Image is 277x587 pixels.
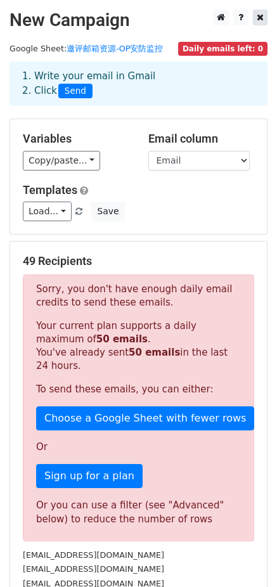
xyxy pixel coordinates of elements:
div: 聊天小组件 [214,526,277,587]
p: Or [36,441,241,454]
div: 1. Write your email in Gmail 2. Click [13,69,264,98]
a: Daily emails left: 0 [178,44,267,53]
button: Save [91,202,124,221]
a: Choose a Google Sheet with fewer rows [36,406,254,430]
strong: 50 emails [129,347,180,358]
iframe: Chat Widget [214,526,277,587]
span: Send [58,84,93,99]
h5: 49 Recipients [23,254,254,268]
h5: Variables [23,132,129,146]
a: 邀评邮箱资源-OP安防监控 [67,44,163,53]
span: Daily emails left: 0 [178,42,267,56]
a: Sign up for a plan [36,464,143,488]
a: Templates [23,183,77,197]
small: Google Sheet: [10,44,164,53]
strong: 50 emails [96,333,148,345]
a: Load... [23,202,72,221]
small: [EMAIL_ADDRESS][DOMAIN_NAME] [23,564,164,574]
h2: New Campaign [10,10,267,31]
h5: Email column [148,132,255,146]
p: To send these emails, you can either: [36,383,241,396]
p: Your current plan supports a daily maximum of . You've already sent in the last 24 hours. [36,319,241,373]
a: Copy/paste... [23,151,100,171]
small: [EMAIL_ADDRESS][DOMAIN_NAME] [23,550,164,560]
div: Or you can use a filter (see "Advanced" below) to reduce the number of rows [36,498,241,527]
p: Sorry, you don't have enough daily email credits to send these emails. [36,283,241,309]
